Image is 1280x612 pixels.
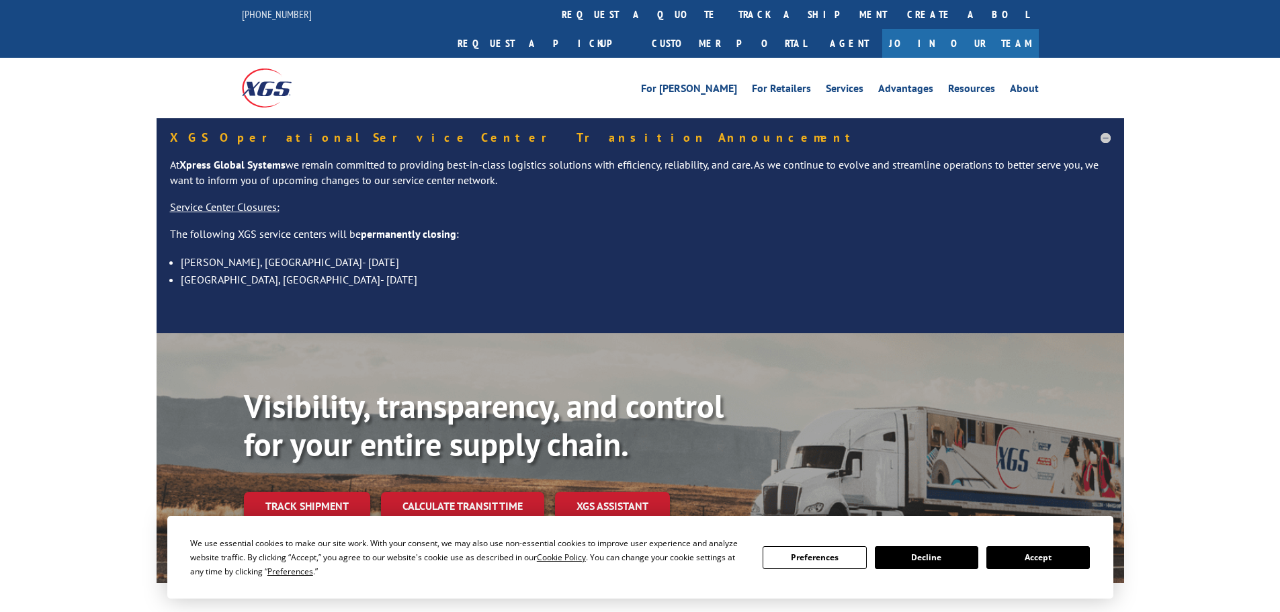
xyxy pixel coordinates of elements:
[555,492,670,521] a: XGS ASSISTANT
[1010,83,1039,98] a: About
[948,83,995,98] a: Resources
[986,546,1090,569] button: Accept
[447,29,642,58] a: Request a pickup
[170,226,1111,253] p: The following XGS service centers will be :
[882,29,1039,58] a: Join Our Team
[641,83,737,98] a: For [PERSON_NAME]
[170,157,1111,200] p: At we remain committed to providing best-in-class logistics solutions with efficiency, reliabilit...
[170,200,280,214] u: Service Center Closures:
[752,83,811,98] a: For Retailers
[642,29,816,58] a: Customer Portal
[244,492,370,520] a: Track shipment
[875,546,978,569] button: Decline
[170,132,1111,144] h5: XGS Operational Service Center Transition Announcement
[763,546,866,569] button: Preferences
[167,516,1113,599] div: Cookie Consent Prompt
[816,29,882,58] a: Agent
[179,158,286,171] strong: Xpress Global Systems
[537,552,586,563] span: Cookie Policy
[181,271,1111,288] li: [GEOGRAPHIC_DATA], [GEOGRAPHIC_DATA]- [DATE]
[242,7,312,21] a: [PHONE_NUMBER]
[826,83,863,98] a: Services
[190,536,746,578] div: We use essential cookies to make our site work. With your consent, we may also use non-essential ...
[361,227,456,241] strong: permanently closing
[267,566,313,577] span: Preferences
[381,492,544,521] a: Calculate transit time
[244,385,724,466] b: Visibility, transparency, and control for your entire supply chain.
[878,83,933,98] a: Advantages
[181,253,1111,271] li: [PERSON_NAME], [GEOGRAPHIC_DATA]- [DATE]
